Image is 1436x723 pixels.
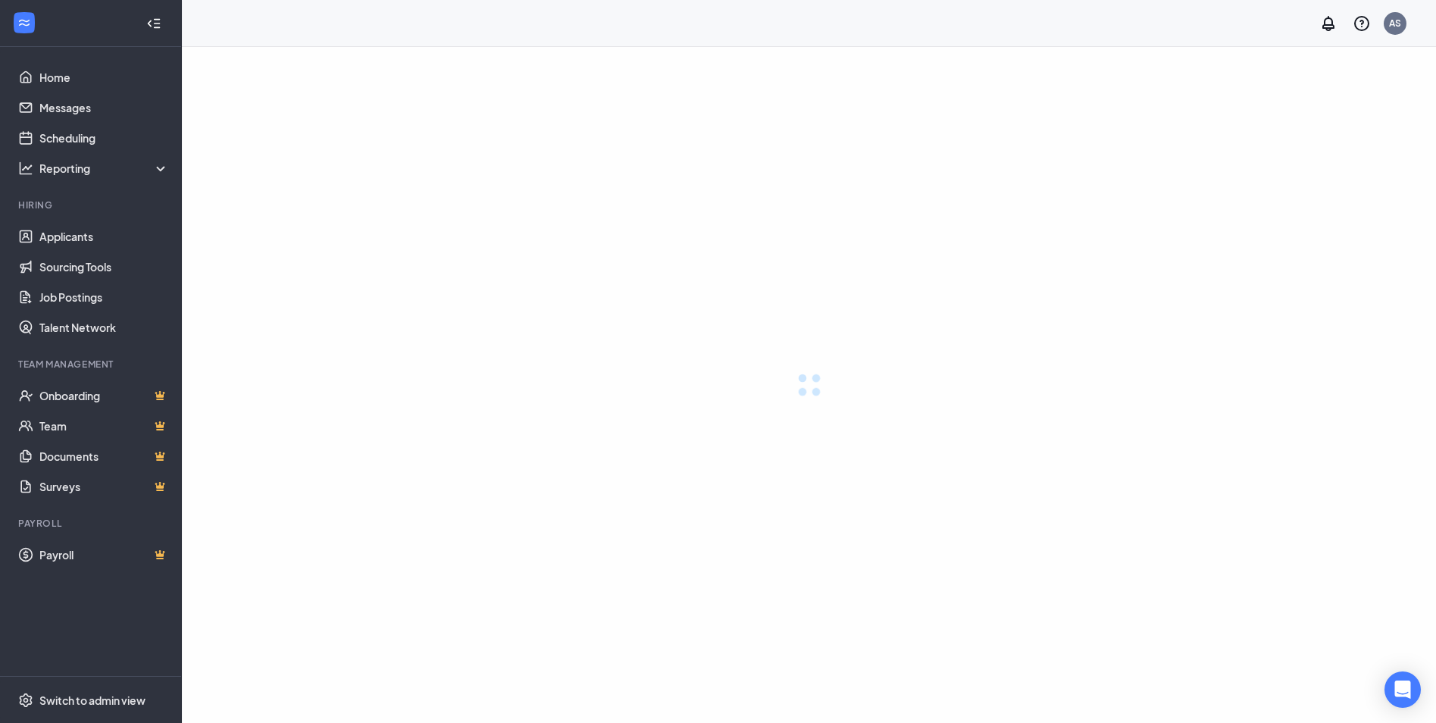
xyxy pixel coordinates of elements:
[39,282,169,312] a: Job Postings
[39,471,169,502] a: SurveysCrown
[39,62,169,92] a: Home
[39,540,169,570] a: PayrollCrown
[1319,14,1337,33] svg: Notifications
[39,252,169,282] a: Sourcing Tools
[39,221,169,252] a: Applicants
[17,15,32,30] svg: WorkstreamLogo
[39,92,169,123] a: Messages
[1384,671,1421,708] div: Open Intercom Messenger
[1389,17,1401,30] div: AS
[18,517,166,530] div: Payroll
[18,358,166,371] div: Team Management
[39,411,169,441] a: TeamCrown
[18,161,33,176] svg: Analysis
[39,312,169,343] a: Talent Network
[39,693,145,708] div: Switch to admin view
[39,441,169,471] a: DocumentsCrown
[39,380,169,411] a: OnboardingCrown
[1353,14,1371,33] svg: QuestionInfo
[39,123,169,153] a: Scheduling
[146,16,161,31] svg: Collapse
[39,161,170,176] div: Reporting
[18,199,166,211] div: Hiring
[18,693,33,708] svg: Settings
